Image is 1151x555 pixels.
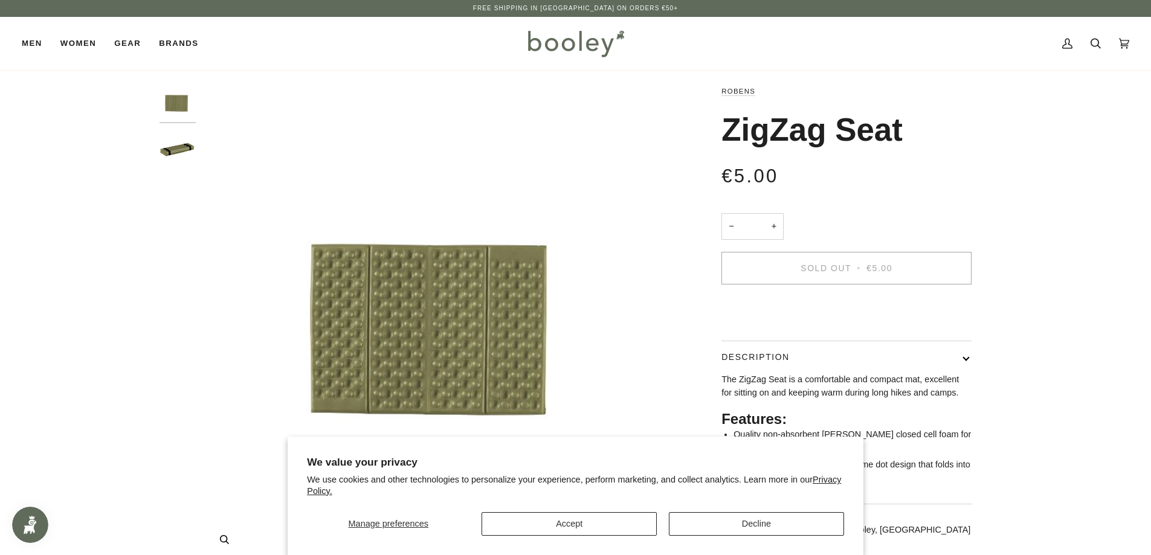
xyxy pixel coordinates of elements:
img: Robens ZigZag Seat - Booley Galway [160,131,196,167]
button: Accept [482,512,657,536]
p: Free Shipping in [GEOGRAPHIC_DATA] on Orders €50+ [473,4,678,13]
span: Sold Out [801,263,851,273]
span: Men [22,37,42,50]
button: + [764,213,784,240]
button: Sold Out • €5.00 [721,252,972,284]
a: Robens [721,88,755,95]
a: Gear [105,17,150,70]
p: We use cookies and other technologies to personalize your experience, perform marketing, and coll... [307,474,844,497]
button: Manage preferences [307,512,469,536]
span: Manage preferences [349,519,428,528]
button: Description [721,341,972,373]
h2: Features: [721,410,972,428]
button: Decline [669,512,844,536]
span: €5.00 [866,263,892,273]
iframe: Button to open loyalty program pop-up [12,507,48,543]
span: Brands [159,37,198,50]
a: Men [22,17,51,70]
a: Privacy Policy. [307,475,841,496]
span: Gear [114,37,141,50]
h1: ZigZag Seat [721,110,903,150]
span: Women [60,37,96,50]
a: Women [51,17,105,70]
img: Booley [523,26,628,61]
a: Brands [150,17,207,70]
input: Quantity [721,213,784,240]
p: The ZigZag Seat is a comfortable and compact mat, excellent for sitting on and keeping warm durin... [721,373,972,399]
button: − [721,213,741,240]
img: Robens ZigZag Seat - Booley Galway [160,85,196,121]
span: • [854,263,863,273]
li: Quality non-absorbent [PERSON_NAME] closed cell foam for a long life and enhanced comfort [733,428,972,454]
h2: We value your privacy [307,456,844,469]
span: €5.00 [721,165,779,187]
strong: Booley, [GEOGRAPHIC_DATA] [849,525,970,534]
